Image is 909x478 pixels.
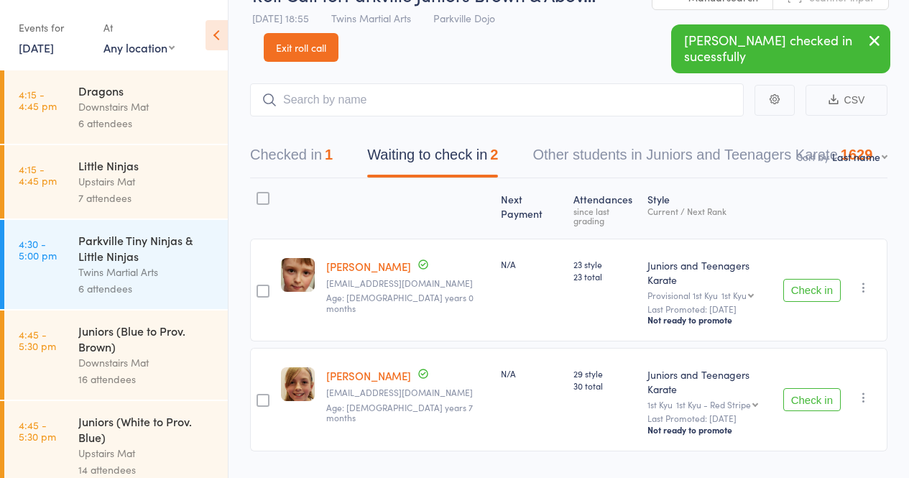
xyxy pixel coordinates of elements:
div: 1629 [841,147,873,162]
small: Last Promoted: [DATE] [647,413,772,423]
div: 1st Kyu [647,400,772,409]
small: acarwood@hotmail.com [326,278,489,288]
a: [PERSON_NAME] [326,368,411,383]
div: Parkville Tiny Ninjas & Little Ninjas [78,232,216,264]
span: 29 style [573,367,636,380]
a: 4:15 -4:45 pmDragonsDownstairs Mat6 attendees [4,70,228,144]
span: 23 total [573,270,636,282]
div: Twins Martial Arts [78,264,216,280]
div: Upstairs Mat [78,173,216,190]
div: At [103,16,175,40]
div: Last name [832,150,880,164]
span: [DATE] 18:55 [252,11,309,25]
div: Little Ninjas [78,157,216,173]
div: Provisional 1st Kyu [647,290,772,300]
div: since last grading [573,206,636,225]
div: Juniors (Blue to Prov. Brown) [78,323,216,354]
div: 6 attendees [78,115,216,132]
span: 23 style [573,258,636,270]
button: Check in [783,279,841,302]
label: Sort by [797,150,829,164]
div: 2 [490,147,498,162]
div: Downstairs Mat [78,98,216,115]
button: Other students in Juniors and Teenagers Karate1629 [532,139,872,178]
span: Twins Martial Arts [331,11,411,25]
span: Age: [DEMOGRAPHIC_DATA] years 7 months [326,401,473,423]
a: 4:45 -5:30 pmJuniors (Blue to Prov. Brown)Downstairs Mat16 attendees [4,311,228,400]
div: Upstairs Mat [78,445,216,461]
div: Any location [103,40,175,55]
small: vickilamont@hotmail.com [326,387,489,397]
a: Exit roll call [264,33,338,62]
time: 4:15 - 4:45 pm [19,163,57,186]
button: Waiting to check in2 [367,139,498,178]
div: 1 [325,147,333,162]
a: [DATE] [19,40,54,55]
div: Events for [19,16,89,40]
button: Checked in1 [250,139,333,178]
div: Not ready to promote [647,314,772,326]
div: Downstairs Mat [78,354,216,371]
div: Juniors and Teenagers Karate [647,258,772,287]
div: [PERSON_NAME] checked in sucessfully [671,24,890,73]
button: Check in [783,388,841,411]
img: image1617767700.png [281,258,315,292]
div: 7 attendees [78,190,216,206]
time: 4:15 - 4:45 pm [19,88,57,111]
div: Atten­dances [568,185,642,232]
div: 1st Kyu - Red Stripe [676,400,751,409]
img: image1617614942.png [281,367,315,401]
div: Current / Next Rank [647,206,772,216]
div: Style [642,185,778,232]
div: 14 attendees [78,461,216,478]
input: Search by name [250,83,744,116]
a: 4:15 -4:45 pmLittle NinjasUpstairs Mat7 attendees [4,145,228,219]
button: CSV [806,85,887,116]
a: [PERSON_NAME] [326,259,411,274]
div: Not ready to promote [647,424,772,436]
div: 1st Kyu [721,290,747,300]
time: 4:45 - 5:30 pm [19,419,56,442]
span: Parkville Dojo [433,11,495,25]
small: Last Promoted: [DATE] [647,304,772,314]
div: 16 attendees [78,371,216,387]
div: 6 attendees [78,280,216,297]
div: Dragons [78,83,216,98]
span: 30 total [573,380,636,392]
time: 4:30 - 5:00 pm [19,238,57,261]
div: N/A [501,258,562,270]
div: N/A [501,367,562,380]
div: Next Payment [495,185,568,232]
div: Juniors and Teenagers Karate [647,367,772,396]
a: 4:30 -5:00 pmParkville Tiny Ninjas & Little NinjasTwins Martial Arts6 attendees [4,220,228,309]
span: Age: [DEMOGRAPHIC_DATA] years 0 months [326,291,474,313]
div: Juniors (White to Prov. Blue) [78,413,216,445]
time: 4:45 - 5:30 pm [19,328,56,351]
